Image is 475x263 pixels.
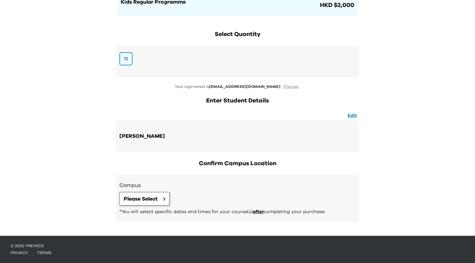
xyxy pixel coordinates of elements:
div: [PERSON_NAME] [119,132,165,141]
p: *You will select specific dates and times for your course(s) completing your purchase. [119,208,356,215]
span: · [28,251,37,255]
h2: Enter Student Details [116,96,359,105]
span: [EMAIL_ADDRESS][DOMAIN_NAME] [209,85,280,89]
button: Edit [346,112,359,119]
p: Your login email is [116,84,359,90]
h2: Confirm Campus Location [116,159,359,168]
span: HKD $2,000 [319,1,354,10]
button: 12 [119,52,133,65]
h3: Campus [119,181,356,189]
button: Please Select [119,192,170,206]
a: terms [37,251,52,255]
span: after [253,209,264,214]
button: Change [281,84,301,90]
p: © 2025 Preface [11,243,464,248]
h2: Select Quantity [116,30,359,39]
a: privacy [11,251,28,255]
span: Please Select [124,195,158,203]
